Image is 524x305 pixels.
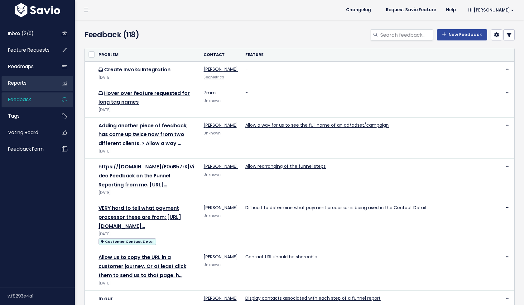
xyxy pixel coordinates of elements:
a: Allow rearranging of the funnel steps [245,163,326,169]
a: Allow a way for us to see the full name of an ad/adset/campaign [245,122,389,128]
a: Reports [2,76,52,90]
td: - [242,62,493,85]
span: Feedback form [8,146,44,152]
td: - [242,85,493,117]
a: New Feedback [437,29,487,40]
a: Hover over feature requested for long tag names [99,90,190,106]
a: Voting Board [2,125,52,140]
a: Allow us to copy the URL in a customer journey. Or at least click them to send us to that page. h… [99,254,186,279]
a: [PERSON_NAME] [204,295,238,301]
a: Contact URL should be shareable [245,254,317,260]
a: Hi [PERSON_NAME] [461,5,519,15]
span: Customer Contact Detail [99,238,156,245]
div: [DATE] [99,280,196,287]
a: [PERSON_NAME] [204,163,238,169]
th: Contact [200,48,242,62]
a: Feedback [2,92,52,107]
span: Unknown [204,262,221,267]
span: Voting Board [8,129,38,136]
div: [DATE] [99,231,196,237]
a: [PERSON_NAME] [204,254,238,260]
a: Customer Contact Detail [99,237,156,245]
div: [DATE] [99,190,196,196]
a: Roadmaps [2,59,52,74]
a: Feedback form [2,142,52,156]
a: [PERSON_NAME] [204,204,238,211]
span: Unknown [204,98,221,103]
span: Hi [PERSON_NAME] [468,8,514,12]
div: [DATE] [99,107,196,113]
div: [DATE] [99,148,196,155]
span: Reports [8,80,26,86]
a: Adding another piece of feedback, has come up twice now from two different clients. > Allow a way … [99,122,188,147]
th: Feature [242,48,493,62]
a: SegMetrics [204,75,224,80]
a: Inbox (2/0) [2,26,52,41]
img: logo-white.9d6f32f41409.svg [13,3,62,17]
a: Display contacts associated with each step of a funnel report [245,295,381,301]
span: Inbox (2/0) [8,30,34,37]
span: Tags [8,113,20,119]
a: Feature Requests [2,43,52,57]
span: Unknown [204,213,221,218]
a: Tags [2,109,52,123]
span: Roadmaps [8,63,34,70]
div: [DATE] [99,74,196,81]
input: Search feedback... [380,29,433,40]
a: VERY hard to tell what payment processor these are from: [URL][DOMAIN_NAME]… [99,204,181,230]
span: Feature Requests [8,47,50,53]
a: [PERSON_NAME] [204,122,238,128]
th: Problem [95,48,200,62]
span: Unknown [204,131,221,136]
span: Feedback [8,96,31,103]
a: https://[DOMAIN_NAME]/E0uB57rK|Video Feedback on the Funnel Reporting from me. [URL]… [99,163,194,188]
span: Unknown [204,172,221,177]
a: Request Savio Feature [381,5,441,15]
a: [PERSON_NAME] [204,66,238,72]
a: 7mm [204,90,216,96]
div: v.f8293e4a1 [7,288,75,304]
span: Changelog [346,8,371,12]
a: Help [441,5,461,15]
a: Create Invoka Integration [104,66,171,73]
h4: Feedback (118) [84,29,222,40]
a: Difficult to determine what payment processor is being used in the Contact Detail [245,204,426,211]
